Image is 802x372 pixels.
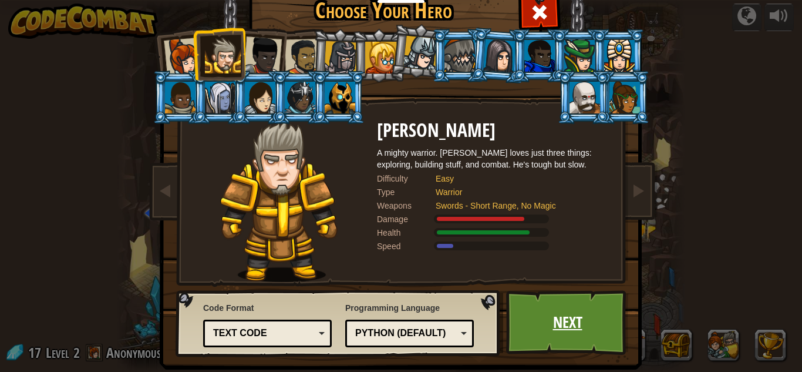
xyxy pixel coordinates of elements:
img: language-selector-background.png [176,290,503,357]
li: Amara Arrowhead [311,28,367,84]
div: Gains 140% of listed Warrior armor health. [377,227,612,239]
li: Usara Master Wizard [272,71,325,124]
li: Arryn Stonewall [153,71,205,124]
div: Damage [377,213,436,225]
div: Python (Default) [355,327,457,340]
div: Type [377,186,436,198]
li: Hattori Hanzō [389,22,447,81]
li: Illia Shieldsmith [232,71,285,124]
li: Omarn Brewstone [470,27,527,84]
li: Senick Steelclaw [432,29,485,82]
li: Nalfar Cryptor [193,71,245,124]
a: Next [506,290,629,355]
li: Captain Anya Weston [150,26,208,84]
li: Alejandro the Duelist [272,28,326,83]
li: Zana Woodheart [597,71,650,124]
div: Weapons [377,200,436,212]
li: Okar Stompfoot [557,71,610,124]
li: Pender Spellbane [592,29,645,82]
li: Gordon the Stalwart [512,29,565,82]
li: Lady Ida Justheart [230,25,288,82]
div: Text code [213,327,315,340]
li: Miss Hushbaum [352,29,405,82]
div: Moves at 6 meters per second. [377,240,612,252]
div: Deals 120% of listed Warrior weapon damage. [377,213,612,225]
div: Swords - Short Range, No Magic [436,200,600,212]
span: Programming Language [345,302,474,314]
span: Code Format [203,302,332,314]
div: Health [377,227,436,239]
div: Difficulty [377,173,436,185]
div: Warrior [436,186,600,198]
li: Ritic the Cold [312,71,365,124]
li: Sir Tharin Thunderfist [193,27,245,81]
h2: [PERSON_NAME] [377,120,612,141]
li: Naria of the Leaf [552,29,605,82]
div: A mighty warrior. [PERSON_NAME] loves just three things: exploring, building stuff, and combat. H... [377,147,612,170]
div: Speed [377,240,436,252]
div: Easy [436,173,600,185]
img: knight-pose.png [220,120,338,282]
